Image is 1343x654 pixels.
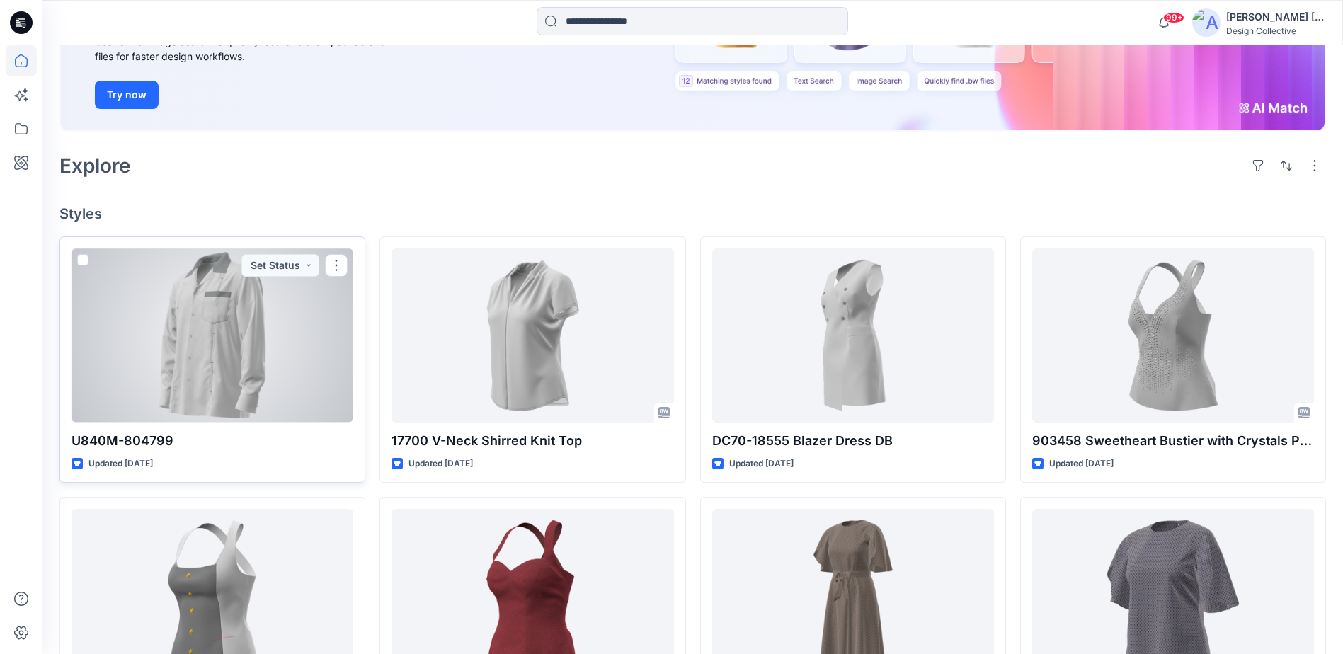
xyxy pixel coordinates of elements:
div: Design Collective [1226,25,1325,36]
p: DC70-18555 Blazer Dress DB [712,431,994,451]
img: avatar [1192,8,1221,37]
h4: Styles [59,205,1326,222]
div: Use text or image search to quickly locate relevant, editable .bw files for faster design workflows. [95,34,413,64]
a: 17700 V-Neck Shirred Knit Top [392,248,673,422]
h2: Explore [59,154,131,177]
p: Updated [DATE] [729,457,794,471]
p: Updated [DATE] [1049,457,1114,471]
p: U840M-804799 [72,431,353,451]
p: 903458 Sweetheart Bustier with Crystals Potawatomi Casino [1032,431,1314,451]
button: Try now [95,81,159,109]
div: [PERSON_NAME] [PERSON_NAME] [1226,8,1325,25]
a: DC70-18555 Blazer Dress DB [712,248,994,422]
p: 17700 V-Neck Shirred Knit Top [392,431,673,451]
p: Updated [DATE] [408,457,473,471]
p: Updated [DATE] [88,457,153,471]
a: 903458 Sweetheart Bustier with Crystals Potawatomi Casino [1032,248,1314,422]
a: U840M-804799 [72,248,353,422]
span: 99+ [1163,12,1184,23]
